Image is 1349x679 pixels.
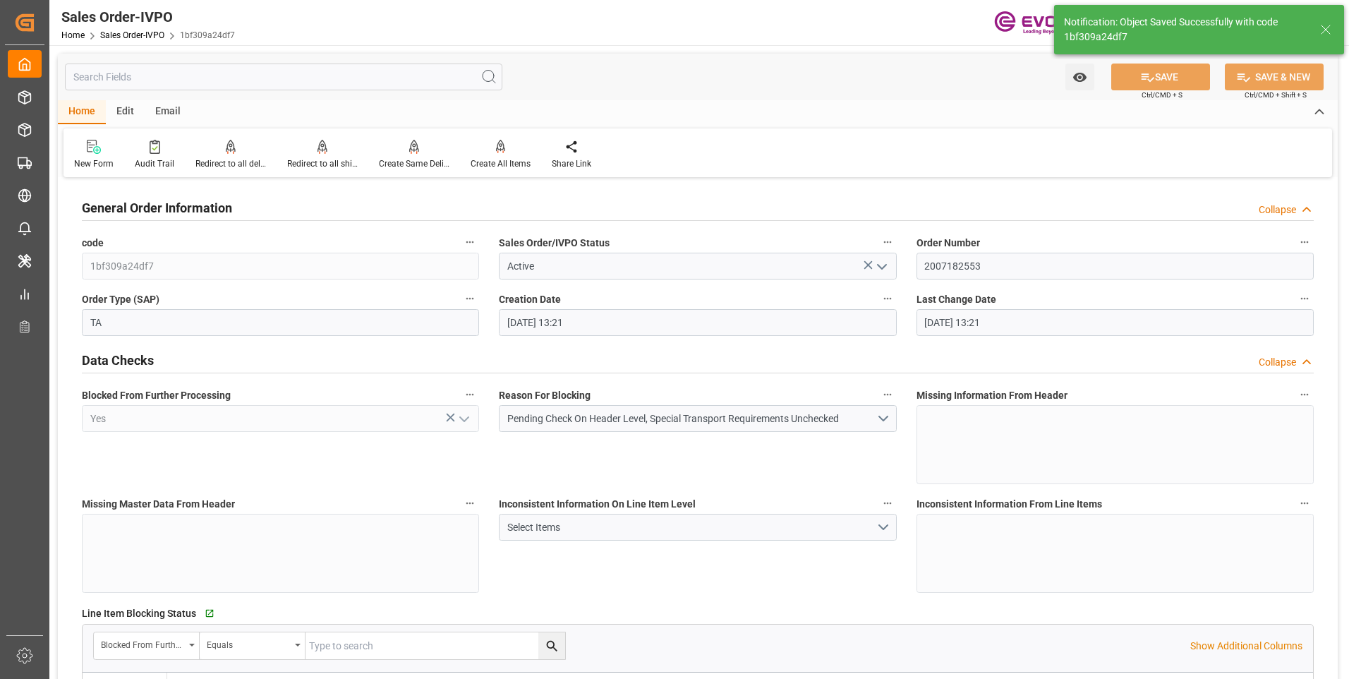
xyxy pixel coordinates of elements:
span: Ctrl/CMD + S [1142,90,1182,100]
div: Create Same Delivery Date [379,157,449,170]
button: open menu [200,632,306,659]
button: open menu [453,408,474,430]
div: Collapse [1259,203,1296,217]
div: Audit Trail [135,157,174,170]
span: Order Type (SAP) [82,292,159,307]
span: Sales Order/IVPO Status [499,236,610,251]
button: Last Change Date [1295,289,1314,308]
div: Equals [207,635,290,651]
div: New Form [74,157,114,170]
span: Reason For Blocking [499,388,591,403]
span: Order Number [917,236,980,251]
div: Pending Check On Header Level, Special Transport Requirements Unchecked [507,411,876,426]
button: open menu [499,405,896,432]
div: Home [58,100,106,124]
button: Inconsistent Information On Line Item Level [878,494,897,512]
button: open menu [870,256,891,277]
a: Home [61,30,85,40]
button: Sales Order/IVPO Status [878,233,897,251]
h2: Data Checks [82,351,154,370]
button: SAVE & NEW [1225,64,1324,90]
div: Redirect to all deliveries [195,157,266,170]
button: open menu [1065,64,1094,90]
span: Missing Master Data From Header [82,497,235,512]
input: MM-DD-YYYY HH:MM [499,309,896,336]
div: Edit [106,100,145,124]
div: Redirect to all shipments [287,157,358,170]
span: Inconsistent Information On Line Item Level [499,497,696,512]
button: Inconsistent Information From Line Items [1295,494,1314,512]
span: Creation Date [499,292,561,307]
input: MM-DD-YYYY HH:MM [917,309,1314,336]
p: Show Additional Columns [1190,639,1302,654]
input: Type to search [306,632,565,659]
span: Blocked From Further Processing [82,388,231,403]
button: Creation Date [878,289,897,308]
div: Collapse [1259,355,1296,370]
div: Share Link [552,157,591,170]
button: Order Type (SAP) [461,289,479,308]
span: Line Item Blocking Status [82,606,196,621]
h2: General Order Information [82,198,232,217]
div: Select Items [507,520,876,535]
div: Blocked From Further Processing [101,635,184,651]
span: Last Change Date [917,292,996,307]
div: Email [145,100,191,124]
span: code [82,236,104,251]
button: open menu [94,632,200,659]
a: Sales Order-IVPO [100,30,164,40]
div: Sales Order-IVPO [61,6,235,28]
span: Inconsistent Information From Line Items [917,497,1102,512]
img: Evonik-brand-mark-Deep-Purple-RGB.jpeg_1700498283.jpeg [994,11,1086,35]
button: Blocked From Further Processing [461,385,479,404]
div: Create All Items [471,157,531,170]
button: code [461,233,479,251]
button: search button [538,632,565,659]
button: Missing Information From Header [1295,385,1314,404]
div: Notification: Object Saved Successfully with code 1bf309a24df7 [1064,15,1307,44]
button: Missing Master Data From Header [461,494,479,512]
button: Order Number [1295,233,1314,251]
button: open menu [499,514,896,541]
span: Ctrl/CMD + Shift + S [1245,90,1307,100]
button: SAVE [1111,64,1210,90]
button: Reason For Blocking [878,385,897,404]
input: Search Fields [65,64,502,90]
span: Missing Information From Header [917,388,1067,403]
